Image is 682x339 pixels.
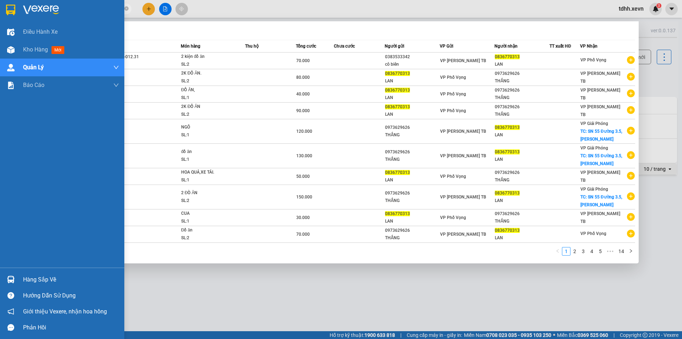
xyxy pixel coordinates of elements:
[385,94,439,102] div: LAN
[385,77,439,85] div: LAN
[596,247,604,255] a: 5
[580,44,597,49] span: VP Nhận
[616,247,626,255] a: 14
[181,86,234,94] div: ĐỒ ĂN,
[385,176,439,184] div: LAN
[562,247,570,255] a: 1
[7,276,15,283] img: warehouse-icon
[495,210,549,218] div: 0973629626
[113,65,119,70] span: down
[495,103,549,111] div: 0973629626
[440,232,486,237] span: VP [PERSON_NAME] TB
[553,247,562,256] li: Previous Page
[495,87,549,94] div: 0973629626
[181,156,234,164] div: SL: 1
[7,28,15,36] img: warehouse-icon
[580,211,620,224] span: VP [PERSON_NAME] TB
[296,58,310,63] span: 70.000
[385,218,439,225] div: LAN
[627,89,635,97] span: plus-circle
[181,218,234,225] div: SL: 1
[124,6,129,11] span: close-circle
[181,197,234,205] div: SL: 2
[627,247,635,256] li: Next Page
[385,170,410,175] span: 0836770313
[181,124,234,131] div: NGÔ
[627,213,635,221] span: plus-circle
[495,169,549,176] div: 0973629626
[385,211,410,216] span: 0836770313
[385,190,439,197] div: 0973629626
[385,234,439,242] div: THẮNG
[580,71,620,84] span: VP [PERSON_NAME] TB
[580,187,608,192] span: VP Giải Phóng
[385,53,439,61] div: 0383533342
[23,63,44,72] span: Quản Lý
[495,176,549,184] div: THẮNG
[605,247,616,256] li: Next 5 Pages
[440,108,466,113] span: VP Phố Vọng
[296,129,312,134] span: 120.000
[245,44,259,49] span: Thu hộ
[7,46,15,54] img: warehouse-icon
[296,215,310,220] span: 30.000
[385,197,439,204] div: THẮNG
[627,106,635,114] span: plus-circle
[385,148,439,156] div: 0973629626
[580,88,620,100] span: VP [PERSON_NAME] TB
[385,104,410,109] span: 0836770313
[588,247,596,255] a: 4
[23,290,119,301] div: Hướng dẫn sử dụng
[440,75,466,80] span: VP Phố Vọng
[181,103,234,111] div: 2K ĐỒ ĂN
[385,131,439,139] div: THẮNG
[7,324,14,331] span: message
[629,249,633,253] span: right
[495,94,549,102] div: THẮNG
[296,174,310,179] span: 50.000
[296,153,312,158] span: 130.000
[495,228,520,233] span: 0836770313
[580,170,620,183] span: VP [PERSON_NAME] TB
[627,151,635,159] span: plus-circle
[495,197,549,204] div: LAN
[495,156,549,163] div: LAN
[440,92,466,97] span: VP Phố Vọng
[181,77,234,85] div: SL: 2
[571,247,579,255] a: 2
[385,227,439,234] div: 0973629626
[181,53,234,61] div: 2 kiện đồ ăn
[440,153,486,158] span: VP [PERSON_NAME] TB
[495,218,549,225] div: THẮNG
[627,247,635,256] button: right
[580,195,622,207] span: TC: SN 55 Đường 3.5, [PERSON_NAME]
[580,231,606,236] span: VP Phố Vọng
[181,61,234,69] div: SL: 2
[23,322,119,333] div: Phản hồi
[181,148,234,156] div: đồ ăn
[181,210,234,218] div: CUA
[385,71,410,76] span: 0836770313
[495,70,549,77] div: 0973629626
[580,146,608,151] span: VP Giải Phóng
[580,58,606,62] span: VP Phố Vọng
[181,44,200,49] span: Món hàng
[550,44,571,49] span: TT xuất HĐ
[495,131,549,139] div: LAN
[52,46,64,54] span: mới
[553,247,562,256] button: left
[181,189,234,197] div: 2 ĐÒ ĂN
[385,88,410,93] span: 0836770313
[495,149,520,154] span: 0836770313
[7,308,14,315] span: notification
[495,125,520,130] span: 0836770313
[440,195,486,199] span: VP [PERSON_NAME] TB
[181,131,234,139] div: SL: 1
[181,234,234,242] div: SL: 2
[181,111,234,119] div: SL: 2
[181,176,234,184] div: SL: 1
[616,247,627,256] li: 14
[495,191,520,196] span: 0836770313
[296,108,310,113] span: 90.000
[570,247,579,256] li: 2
